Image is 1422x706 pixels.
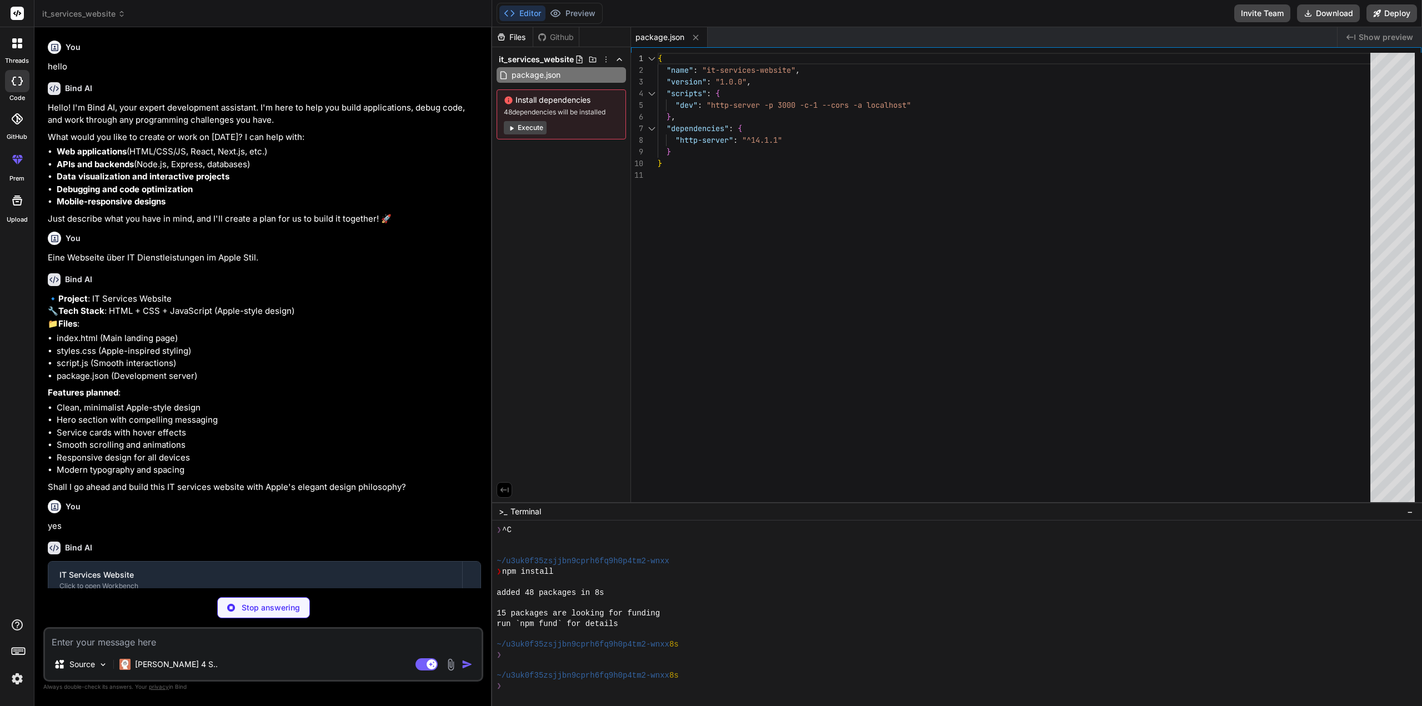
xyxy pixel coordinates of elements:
[98,660,108,669] img: Pick Models
[57,159,134,169] strong: APIs and backends
[5,56,29,66] label: threads
[1234,4,1290,22] button: Invite Team
[57,184,193,194] strong: Debugging and code optimization
[135,659,218,670] p: [PERSON_NAME] 4 S..
[698,100,702,110] span: :
[497,556,669,567] span: ~/u3uk0f35zsjjbn9cprh6fq9h0p4tm2-wnxx
[667,123,729,133] span: "dependencies"
[9,93,25,103] label: code
[669,639,679,650] span: 8s
[499,6,545,21] button: Editor
[499,54,574,65] span: it_services_website
[631,88,643,99] div: 4
[644,123,659,134] div: Click to collapse the range.
[48,520,481,533] p: yes
[57,402,481,414] li: Clean, minimalist Apple-style design
[69,659,95,670] p: Source
[497,619,618,629] span: run `npm fund` for details
[57,345,481,358] li: styles.css (Apple-inspired styling)
[635,32,684,43] span: package.json
[499,506,507,517] span: >_
[9,174,24,183] label: prem
[693,65,698,75] span: :
[43,682,483,692] p: Always double-check its answers. Your in Bind
[65,83,92,94] h6: Bind AI
[7,215,28,224] label: Upload
[57,158,481,171] li: (Node.js, Express, databases)
[57,370,481,383] li: package.json (Development server)
[48,213,481,226] p: Just describe what you have in mind, and I'll create a plan for us to build it together! 🚀
[631,146,643,158] div: 9
[57,146,127,157] strong: Web applications
[510,506,541,517] span: Terminal
[1366,4,1417,22] button: Deploy
[59,582,451,590] div: Click to open Workbench
[497,567,502,577] span: ❯
[631,99,643,111] div: 5
[669,670,679,681] span: 8s
[504,108,619,117] span: 48 dependencies will be installed
[502,567,553,577] span: npm install
[48,562,462,598] button: IT Services WebsiteClick to open Workbench
[667,147,671,157] span: }
[48,102,481,127] p: Hello! I'm Bind AI, your expert development assistant. I'm here to help you build applications, d...
[497,650,502,660] span: ❯
[66,233,81,244] h6: You
[504,94,619,106] span: Install dependencies
[667,112,671,122] span: }
[58,306,104,316] strong: Tech Stack
[658,158,662,168] span: }
[631,123,643,134] div: 7
[66,42,81,53] h6: You
[65,274,92,285] h6: Bind AI
[667,77,707,87] span: "version"
[738,123,742,133] span: {
[631,169,643,181] div: 11
[57,452,481,464] li: Responsive design for all devices
[1405,503,1415,520] button: −
[48,61,481,73] p: hello
[66,501,81,512] h6: You
[57,414,481,427] li: Hero section with compelling messaging
[497,608,660,619] span: 15 packages are looking for funding
[119,659,131,670] img: Claude 4 Sonnet
[707,77,711,87] span: :
[631,111,643,123] div: 6
[497,670,669,681] span: ~/u3uk0f35zsjjbn9cprh6fq9h0p4tm2-wnxx
[1359,32,1413,43] span: Show preview
[497,639,669,650] span: ~/u3uk0f35zsjjbn9cprh6fq9h0p4tm2-wnxx
[675,100,698,110] span: "dev"
[65,542,92,553] h6: Bind AI
[715,88,720,98] span: {
[57,427,481,439] li: Service cards with hover effects
[57,146,481,158] li: (HTML/CSS/JS, React, Next.js, etc.)
[242,602,300,613] p: Stop answering
[57,171,229,182] strong: Data visualization and interactive projects
[48,131,481,144] p: What would you like to create or work on [DATE]? I can help with:
[644,53,659,64] div: Click to collapse the range.
[715,77,747,87] span: "1.0.0"
[149,683,169,690] span: privacy
[57,332,481,345] li: index.html (Main landing page)
[48,252,481,264] p: Eine Webseite über IT Dienstleistungen im Apple Stil.
[497,588,604,598] span: added 48 packages in 8s
[497,681,502,692] span: ❯
[59,569,451,580] div: IT Services Website
[545,6,600,21] button: Preview
[707,100,911,110] span: "http-server -p 3000 -c-1 --cors -a localhost"
[58,293,88,304] strong: Project
[58,318,77,329] strong: Files
[533,32,579,43] div: Github
[1407,506,1413,517] span: −
[57,464,481,477] li: Modern typography and spacing
[504,121,547,134] button: Execute
[48,293,481,331] p: 🔹 : IT Services Website 🔧 : HTML + CSS + JavaScript (Apple-style design) 📁 :
[48,387,118,398] strong: Features planned
[502,525,512,535] span: ^C
[1297,4,1360,22] button: Download
[747,77,751,87] span: ,
[57,439,481,452] li: Smooth scrolling and animations
[729,123,733,133] span: :
[667,65,693,75] span: "name"
[733,135,738,145] span: :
